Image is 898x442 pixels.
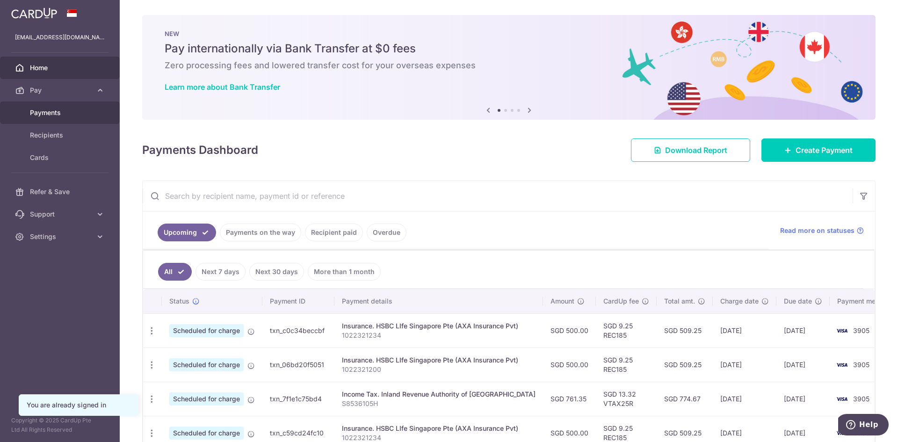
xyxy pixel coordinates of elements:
[838,414,889,437] iframe: Opens a widget where you can find more information
[169,324,244,337] span: Scheduled for charge
[15,33,105,42] p: [EMAIL_ADDRESS][DOMAIN_NAME]
[165,41,853,56] h5: Pay internationally via Bank Transfer at $0 fees
[11,7,57,19] img: CardUp
[158,224,216,241] a: Upcoming
[220,224,301,241] a: Payments on the way
[158,263,192,281] a: All
[796,145,853,156] span: Create Payment
[169,392,244,406] span: Scheduled for charge
[169,297,189,306] span: Status
[342,355,536,365] div: Insurance. HSBC LIfe Singapore Pte (AXA Insurance Pvt)
[169,358,244,371] span: Scheduled for charge
[342,390,536,399] div: Income Tax. Inland Revenue Authority of [GEOGRAPHIC_DATA]
[30,108,92,117] span: Payments
[165,82,280,92] a: Learn more about Bank Transfer
[596,382,657,416] td: SGD 13.32 VTAX25R
[761,138,876,162] a: Create Payment
[30,187,92,196] span: Refer & Save
[720,297,759,306] span: Charge date
[169,427,244,440] span: Scheduled for charge
[30,153,92,162] span: Cards
[342,399,536,408] p: S8536105H
[713,313,776,348] td: [DATE]
[262,313,334,348] td: txn_c0c34beccbf
[142,142,258,159] h4: Payments Dashboard
[713,382,776,416] td: [DATE]
[833,428,851,439] img: Bank Card
[550,297,574,306] span: Amount
[543,348,596,382] td: SGD 500.00
[543,313,596,348] td: SGD 500.00
[30,232,92,241] span: Settings
[665,145,727,156] span: Download Report
[334,289,543,313] th: Payment details
[342,321,536,331] div: Insurance. HSBC LIfe Singapore Pte (AXA Insurance Pvt)
[543,382,596,416] td: SGD 761.35
[833,393,851,405] img: Bank Card
[249,263,304,281] a: Next 30 days
[262,382,334,416] td: txn_7f1e1c75bd4
[713,348,776,382] td: [DATE]
[367,224,406,241] a: Overdue
[30,63,92,72] span: Home
[30,210,92,219] span: Support
[776,382,830,416] td: [DATE]
[833,359,851,370] img: Bank Card
[308,263,381,281] a: More than 1 month
[143,181,853,211] input: Search by recipient name, payment id or reference
[30,86,92,95] span: Pay
[657,313,713,348] td: SGD 509.25
[853,395,869,403] span: 3905
[305,224,363,241] a: Recipient paid
[657,348,713,382] td: SGD 509.25
[784,297,812,306] span: Due date
[342,331,536,340] p: 1022321234
[27,400,130,410] div: You are already signed in
[262,348,334,382] td: txn_06bd20f5051
[596,313,657,348] td: SGD 9.25 REC185
[596,348,657,382] td: SGD 9.25 REC185
[165,60,853,71] h6: Zero processing fees and lowered transfer cost for your overseas expenses
[631,138,750,162] a: Download Report
[776,313,830,348] td: [DATE]
[780,226,855,235] span: Read more on statuses
[853,361,869,369] span: 3905
[196,263,246,281] a: Next 7 days
[165,30,853,37] p: NEW
[262,289,334,313] th: Payment ID
[776,348,830,382] td: [DATE]
[664,297,695,306] span: Total amt.
[342,365,536,374] p: 1022321200
[780,226,864,235] a: Read more on statuses
[657,382,713,416] td: SGD 774.67
[142,15,876,120] img: Bank transfer banner
[342,424,536,433] div: Insurance. HSBC LIfe Singapore Pte (AXA Insurance Pvt)
[833,325,851,336] img: Bank Card
[853,326,869,334] span: 3905
[30,130,92,140] span: Recipients
[603,297,639,306] span: CardUp fee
